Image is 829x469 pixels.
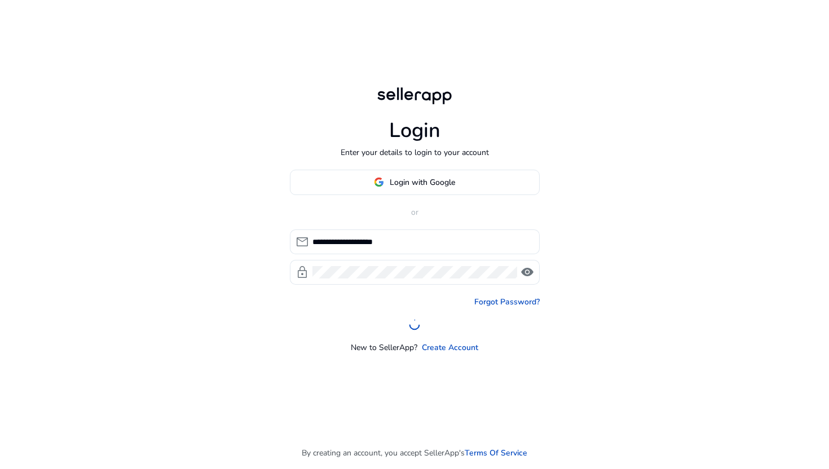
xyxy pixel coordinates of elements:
a: Forgot Password? [474,296,540,308]
button: Login with Google [290,170,540,195]
span: visibility [521,266,534,279]
p: or [290,206,540,218]
p: Enter your details to login to your account [341,147,489,158]
span: mail [296,235,309,249]
p: New to SellerApp? [351,342,417,353]
img: google-logo.svg [374,177,384,187]
span: lock [296,266,309,279]
span: Login with Google [390,176,455,188]
a: Create Account [422,342,478,353]
a: Terms Of Service [465,447,527,459]
h1: Login [389,118,440,143]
